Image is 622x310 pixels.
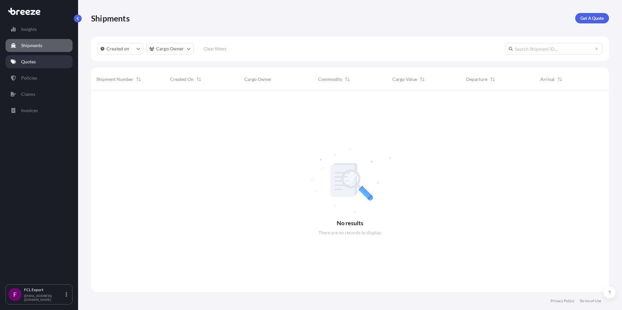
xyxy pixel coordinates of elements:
p: Shipments [91,13,130,23]
p: Cargo Owner [156,45,184,52]
button: Sort [418,75,426,83]
p: Quotes [21,58,36,65]
a: Get A Quote [575,13,609,23]
button: Sort [135,75,142,83]
a: Terms of Use [579,298,601,304]
span: Commodity [318,76,342,83]
button: Sort [195,75,203,83]
p: Shipments [21,42,42,49]
button: Clear filters [197,44,233,54]
span: Departure [466,76,487,83]
p: FCL Export [24,287,64,292]
a: Shipments [6,39,73,52]
a: Policies [6,71,73,84]
p: Clear filters [204,45,226,52]
button: cargoOwner Filter options [146,43,194,55]
a: Privacy Policy [550,298,574,304]
p: Insights [21,26,37,32]
button: Sort [344,75,351,83]
a: Insights [6,23,73,36]
p: [EMAIL_ADDRESS][DOMAIN_NAME] [24,294,64,302]
p: Policies [21,75,37,81]
button: Sort [489,75,496,83]
p: Get A Quote [580,15,604,21]
a: Invoices [6,104,73,117]
a: Claims [6,88,73,101]
button: createdOn Filter options [98,43,143,55]
span: Created On [170,76,194,83]
span: Shipment Number [96,76,133,83]
span: Arrival [540,76,555,83]
input: Search Shipment ID... [505,43,602,55]
span: Cargo Value [392,76,417,83]
span: Cargo Owner [244,76,272,83]
button: Sort [556,75,564,83]
p: Claims [21,91,35,97]
p: Invoices [21,107,38,114]
span: F [13,291,17,298]
p: Created on [106,45,129,52]
a: Quotes [6,55,73,68]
